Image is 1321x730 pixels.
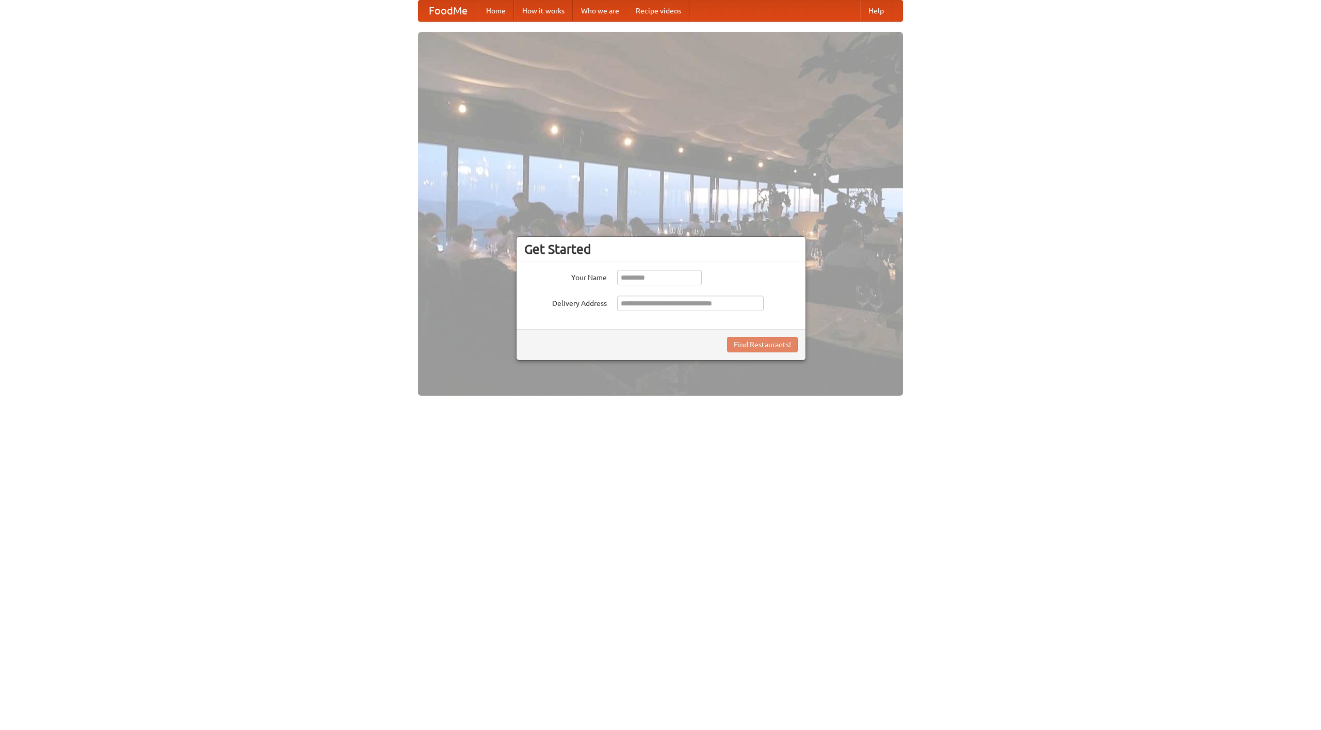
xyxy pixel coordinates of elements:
label: Your Name [524,270,607,283]
h3: Get Started [524,241,798,257]
a: FoodMe [418,1,478,21]
a: Help [860,1,892,21]
a: Recipe videos [627,1,689,21]
a: Home [478,1,514,21]
label: Delivery Address [524,296,607,309]
a: Who we are [573,1,627,21]
button: Find Restaurants! [727,337,798,352]
a: How it works [514,1,573,21]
